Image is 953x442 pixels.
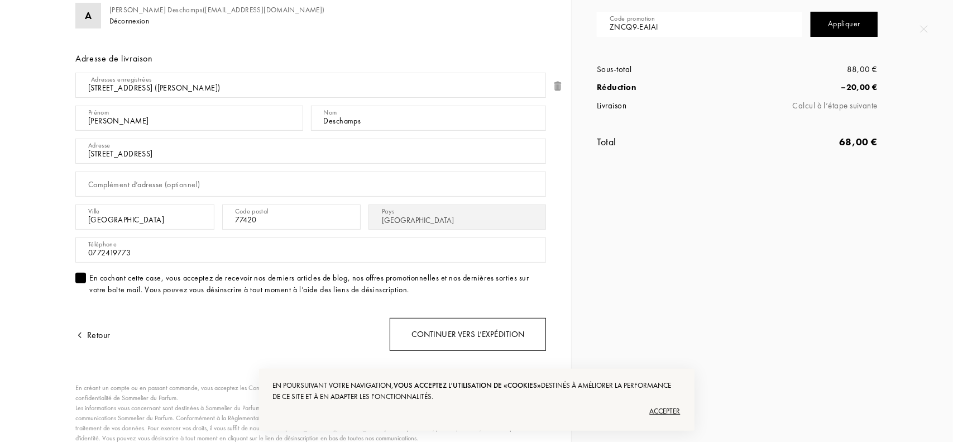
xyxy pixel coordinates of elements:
img: quit_onboard.svg [920,25,928,33]
div: Appliquer [811,12,878,37]
div: Total [597,134,737,149]
div: Sous-total [597,63,737,76]
div: Déconnexion [109,16,149,27]
img: trash.png [552,80,563,92]
div: 68,00 € [738,134,878,149]
div: Retour [75,329,111,342]
div: Livraison [597,99,737,112]
div: [PERSON_NAME] Deschamps ( [EMAIL_ADDRESS][DOMAIN_NAME] ) [109,5,325,16]
div: 88,00 € [738,63,878,76]
div: Code promotion [610,13,655,23]
div: Adresse de livraison [75,52,546,65]
div: Nom [324,107,337,117]
div: Adresses enregistrées [91,74,152,84]
div: Pays [382,206,394,216]
div: Calcul à l’étape suivante [738,99,878,112]
div: Code postal [235,206,269,216]
div: – 20,00 € [738,81,878,94]
div: Complément d’adresse (optionnel) [88,179,200,191]
div: En poursuivant votre navigation, destinés à améliorer la performance de ce site et à en adapter l... [273,380,681,402]
div: Réduction [597,81,737,94]
div: Adresse [88,140,111,150]
img: arrow.png [75,331,84,340]
div: Prénom [88,107,109,117]
div: Accepter [273,402,681,420]
div: Ville [88,206,100,216]
div: Continuer vers l’expédition [390,318,546,351]
div: Téléphone [88,239,117,249]
span: vous acceptez l'utilisation de «cookies» [394,381,542,390]
div: A [85,8,92,23]
div: En cochant cette case, vous acceptez de recevoir nos derniers articles de blog, nos offres promot... [89,272,546,296]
